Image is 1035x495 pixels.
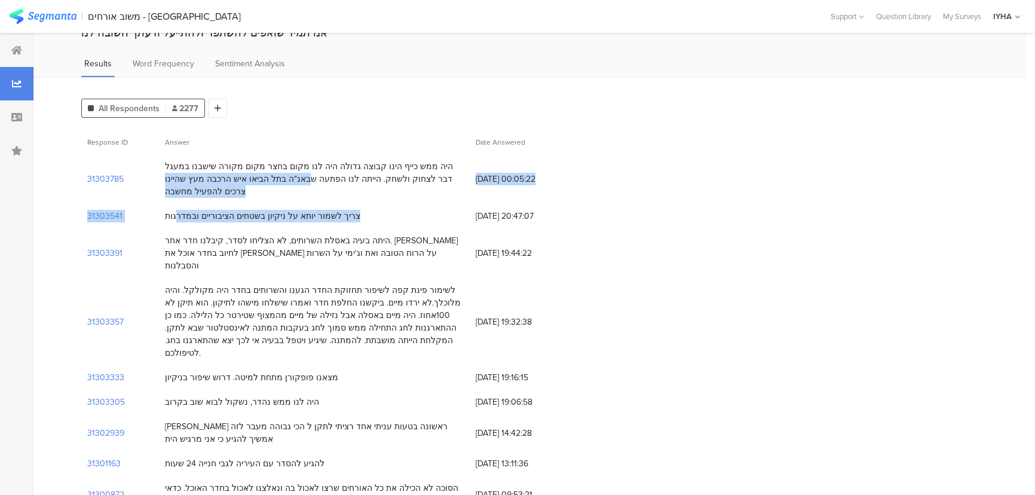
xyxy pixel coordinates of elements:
[87,137,128,148] span: Response ID
[165,420,464,445] div: [PERSON_NAME] ראשונה בטעות עניתי אחד רציתי לתקן ל הכי גבוהה מעבר לזה אמשיך להגיע כי אני מרגיש הית
[165,284,464,359] div: לשימור פינת קפה לשיפור תחזוקת החדר הגענו והשרותים בחדר היה מקולקל. והיה מלוכלך.לא ירדו מיים. ביקש...
[870,11,937,22] a: Question Library
[476,396,571,408] span: [DATE] 19:06:58
[165,160,464,198] div: היה ממש כייף הינו קבוצה גדולה היה לנו מקום בחצר מקום מקורה שישבנו במעגל דבר לצחוק ולשחק. הייתה לנ...
[476,316,571,328] span: [DATE] 19:32:38
[9,9,76,24] img: segmanta logo
[165,371,338,384] div: מצאנו פופקורן מתחת למיטה. דרוש שיפור בניקיון
[165,210,360,222] div: צריך לשמור יותא על ניקיון בשטחים הציבוריים ובמדרגות
[87,173,124,185] section: 31303785
[937,11,987,22] a: My Surveys
[84,57,112,70] span: Results
[476,137,525,148] span: Date Answered
[87,316,124,328] section: 31303357
[476,210,571,222] span: [DATE] 20:47:07
[165,396,319,408] div: היה לנו ממש נהדר, נשקול לבוא שוב בקרוב
[87,396,125,408] section: 31303305
[81,10,83,23] div: |
[476,173,571,185] span: [DATE] 00:05:22
[87,371,124,384] section: 31303333
[476,457,571,470] span: [DATE] 13:11:36
[476,371,571,384] span: [DATE] 19:16:15
[476,427,571,439] span: [DATE] 14:42:28
[81,25,978,41] div: אנו תמיד שואפים להשתפר ולהתייעל ודעתך חשובה לנו
[165,137,189,148] span: Answer
[215,57,285,70] span: Sentiment Analysis
[99,102,160,115] span: All Respondents
[87,427,124,439] section: 31302939
[88,11,241,22] div: משוב אורחים - [GEOGRAPHIC_DATA]
[87,247,123,259] section: 31303391
[165,234,464,272] div: היתה בעיה באסלת השרותים, לא הצליחו לסדר, קיבלנו חדר אחר. [PERSON_NAME] לחיוב בחדר אוכל את [PERSON...
[87,457,121,470] section: 31301163
[172,102,198,115] span: 2277
[87,210,123,222] section: 31303541
[993,11,1012,22] div: IYHA
[831,7,864,26] div: Support
[476,247,571,259] span: [DATE] 19:44:22
[133,57,194,70] span: Word Frequency
[165,457,324,470] div: להגיע להסדר עם העיריה לגבי חנייה 24 שעות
